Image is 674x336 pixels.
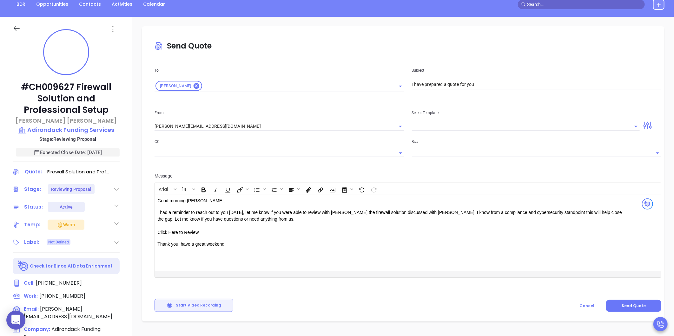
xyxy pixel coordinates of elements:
[642,198,653,210] img: svg%3e
[653,149,662,158] button: Open
[157,209,623,236] p: I had a reminder to reach out to you [DATE], let me know if you were able to review with [PERSON_...
[155,67,404,74] p: To
[47,168,142,175] span: Firewall Solution and Professional Setup
[36,279,82,287] span: [PHONE_NUMBER]
[155,184,173,194] button: Arial
[155,138,404,145] p: CC
[527,1,641,8] input: Search…
[396,122,405,131] button: Open
[16,135,120,143] p: Stage: Reviewing Proposal
[156,83,195,89] span: [PERSON_NAME]
[13,168,20,175] img: Circle dollar
[234,184,250,194] span: Fill color or set the text color
[606,300,661,312] button: Send Quote
[13,126,120,134] a: Adirondack Funding Services
[197,184,209,194] span: Bold
[314,184,326,194] span: Insert link
[179,184,191,194] button: 14
[155,184,178,194] span: Font family
[285,184,301,194] span: Align
[13,81,120,116] p: #CH009627 Firewall Solution and Professional Setup
[25,167,42,177] div: Quote:
[412,67,661,74] p: Subject
[221,184,233,194] span: Underline
[24,326,50,333] span: Company:
[46,32,86,72] img: profile-user
[18,261,29,272] img: Ai-Enrich-DaqCidB-.svg
[24,306,39,312] span: Email:
[579,303,594,308] span: Cancel
[412,138,661,145] p: Bcc
[16,148,120,157] p: Expected Close Date: [DATE]
[24,280,35,286] span: Cell :
[24,305,112,320] span: [PERSON_NAME][EMAIL_ADDRESS][DOMAIN_NAME]
[60,202,73,212] div: Active
[47,167,111,177] a: Firewall Solution and Professional Setup
[155,299,233,312] button: Start Video Recording
[57,221,75,229] div: Warm
[155,109,404,116] p: From
[24,202,43,212] div: Status:
[251,184,267,194] span: Insert Unordered List
[155,172,661,179] p: Message
[51,184,92,194] div: Reviewing Proposal
[631,122,640,131] button: Open
[167,40,212,52] div: Send Quote
[157,197,623,204] p: Good morning [PERSON_NAME],
[396,82,405,91] button: Open
[396,149,405,158] button: Open
[24,220,41,229] div: Temp:
[179,184,197,194] span: Font size
[176,302,221,308] span: Start Video Recording
[412,80,661,89] input: Subject
[355,184,367,194] span: Undo
[39,292,85,300] span: [PHONE_NUMBER]
[30,263,113,269] p: Check for Binox AI Data Enrichment
[179,186,190,191] span: 14
[568,300,606,312] button: Cancel
[268,184,284,194] span: Insert Ordered List
[521,2,526,7] span: search
[48,239,69,246] span: Not Defined
[24,237,39,247] div: Label:
[155,41,164,51] img: Circle dollar
[157,241,623,248] p: Thank you, have a great weekend!
[412,109,640,116] p: Select Template
[13,116,120,125] a: [PERSON_NAME] [PERSON_NAME]
[338,184,355,194] span: Surveys
[326,184,338,194] span: Insert Image
[209,184,221,194] span: Italic
[155,81,202,91] div: [PERSON_NAME]
[24,293,38,299] span: Work:
[622,303,646,308] span: Send Quote
[155,186,171,191] span: Arial
[302,184,314,194] span: Insert Files
[367,184,379,194] span: Redo
[24,184,41,194] div: Stage:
